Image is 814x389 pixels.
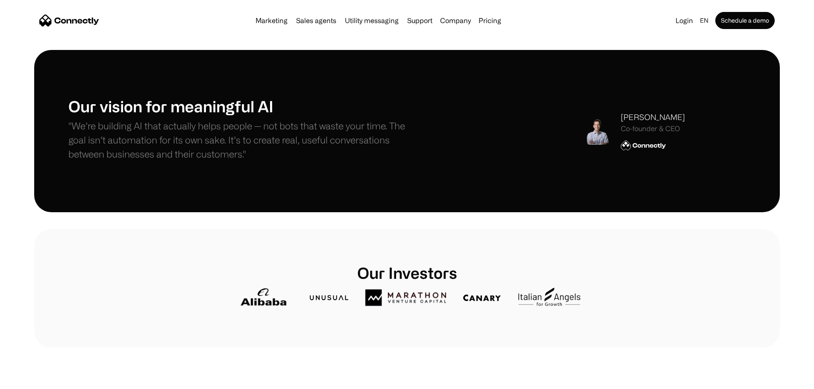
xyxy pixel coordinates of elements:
a: Utility messaging [341,17,402,24]
a: Login [672,15,696,26]
a: Sales agents [293,17,340,24]
div: en [696,15,714,26]
div: Co-founder & CEO [621,125,685,133]
div: Company [438,15,473,26]
div: [PERSON_NAME] [621,111,685,123]
a: Support [404,17,436,24]
aside: Language selected: English [9,373,51,386]
h1: Our Investors [234,263,580,282]
a: Pricing [475,17,505,24]
ul: Language list [17,374,51,386]
a: home [39,14,99,27]
div: en [700,15,708,26]
h1: Our vision for meaningful AI [68,97,407,115]
a: Marketing [252,17,291,24]
div: Company [440,15,471,26]
a: Schedule a demo [715,12,775,29]
p: "We’re building AI that actually helps people — not bots that waste your time. The goal isn’t aut... [68,119,407,161]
